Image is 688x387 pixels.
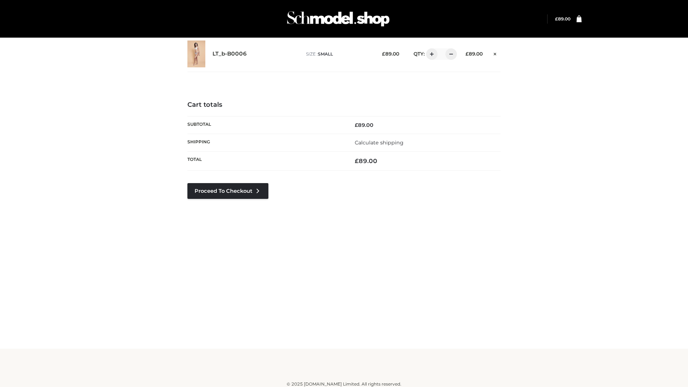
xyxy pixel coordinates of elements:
bdi: 89.00 [555,16,570,21]
th: Total [187,152,344,171]
a: Remove this item [490,48,501,58]
span: £ [355,122,358,128]
h4: Cart totals [187,101,501,109]
span: £ [355,157,359,164]
a: £89.00 [555,16,570,21]
p: size : [306,51,371,57]
th: Shipping [187,134,344,151]
bdi: 89.00 [382,51,399,57]
span: £ [382,51,385,57]
a: Calculate shipping [355,139,403,146]
a: LT_b-B0006 [212,51,247,57]
img: Schmodel Admin 964 [285,5,392,33]
span: £ [465,51,469,57]
span: SMALL [318,51,333,57]
div: QTY: [406,48,454,60]
bdi: 89.00 [355,157,377,164]
bdi: 89.00 [355,122,373,128]
bdi: 89.00 [465,51,483,57]
a: Proceed to Checkout [187,183,268,199]
th: Subtotal [187,116,344,134]
span: £ [555,16,558,21]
